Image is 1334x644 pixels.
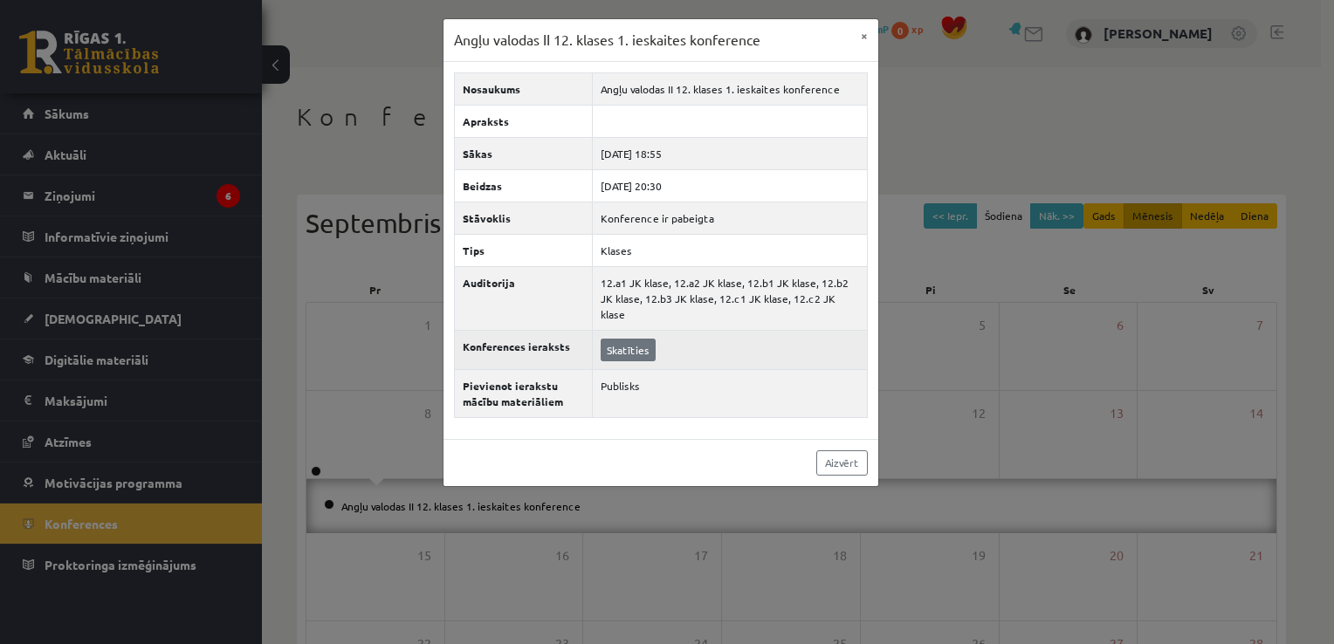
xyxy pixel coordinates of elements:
[593,369,867,417] td: Publisks
[454,105,593,137] th: Apraksts
[454,72,593,105] th: Nosaukums
[454,30,760,51] h3: Angļu valodas II 12. klases 1. ieskaites konference
[454,137,593,169] th: Sākas
[454,369,593,417] th: Pievienot ierakstu mācību materiāliem
[593,234,867,266] td: Klases
[454,169,593,202] th: Beidzas
[593,72,867,105] td: Angļu valodas II 12. klases 1. ieskaites konference
[601,339,656,361] a: Skatīties
[593,169,867,202] td: [DATE] 20:30
[816,450,868,476] a: Aizvērt
[850,19,878,52] button: ×
[593,137,867,169] td: [DATE] 18:55
[593,266,867,330] td: 12.a1 JK klase, 12.a2 JK klase, 12.b1 JK klase, 12.b2 JK klase, 12.b3 JK klase, 12.c1 JK klase, 1...
[593,202,867,234] td: Konference ir pabeigta
[454,266,593,330] th: Auditorija
[454,202,593,234] th: Stāvoklis
[454,234,593,266] th: Tips
[454,330,593,369] th: Konferences ieraksts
